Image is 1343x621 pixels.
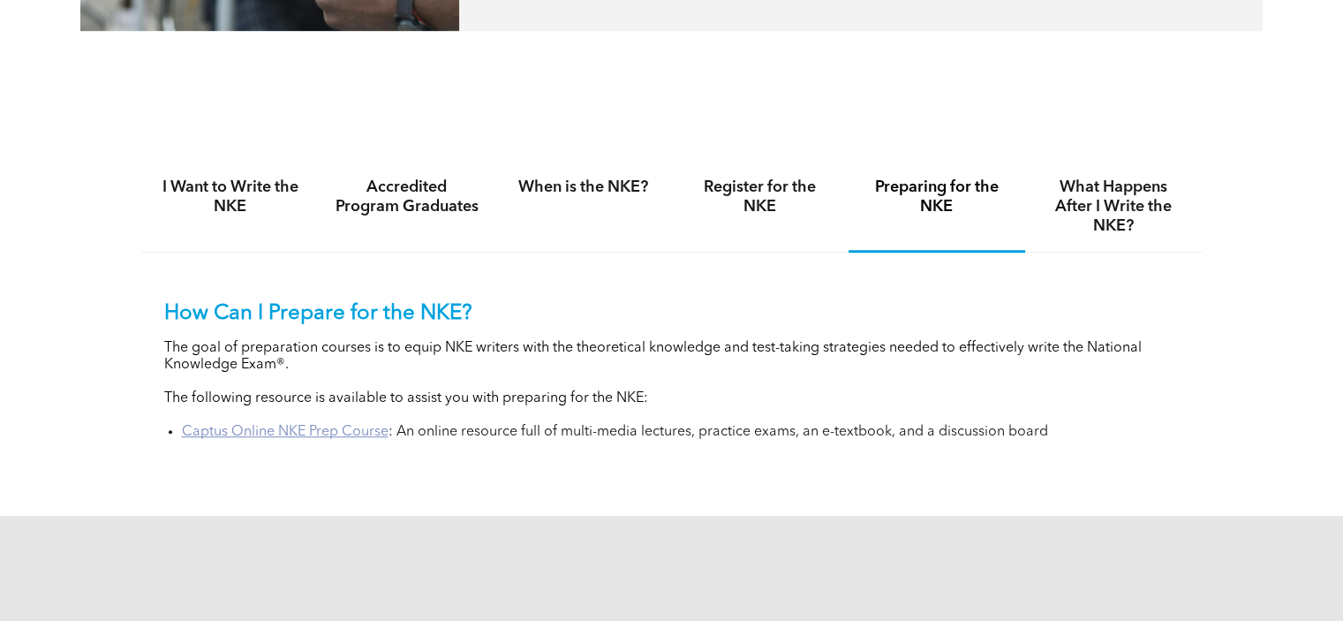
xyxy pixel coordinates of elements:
p: The goal of preparation courses is to equip NKE writers with the theoretical knowledge and test-t... [164,340,1180,374]
a: Captus Online NKE Prep Course [182,425,389,439]
h4: When is the NKE? [511,178,656,197]
h4: Preparing for the NKE [864,178,1009,216]
h4: Register for the NKE [688,178,833,216]
h4: Accredited Program Graduates [335,178,479,216]
li: : An online resource full of multi-media lectures, practice exams, an e-textbook, and a discussio... [182,424,1180,441]
p: How Can I Prepare for the NKE? [164,301,1180,327]
h4: I Want to Write the NKE [158,178,303,216]
h4: What Happens After I Write the NKE? [1041,178,1186,236]
p: The following resource is available to assist you with preparing for the NKE: [164,390,1180,407]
